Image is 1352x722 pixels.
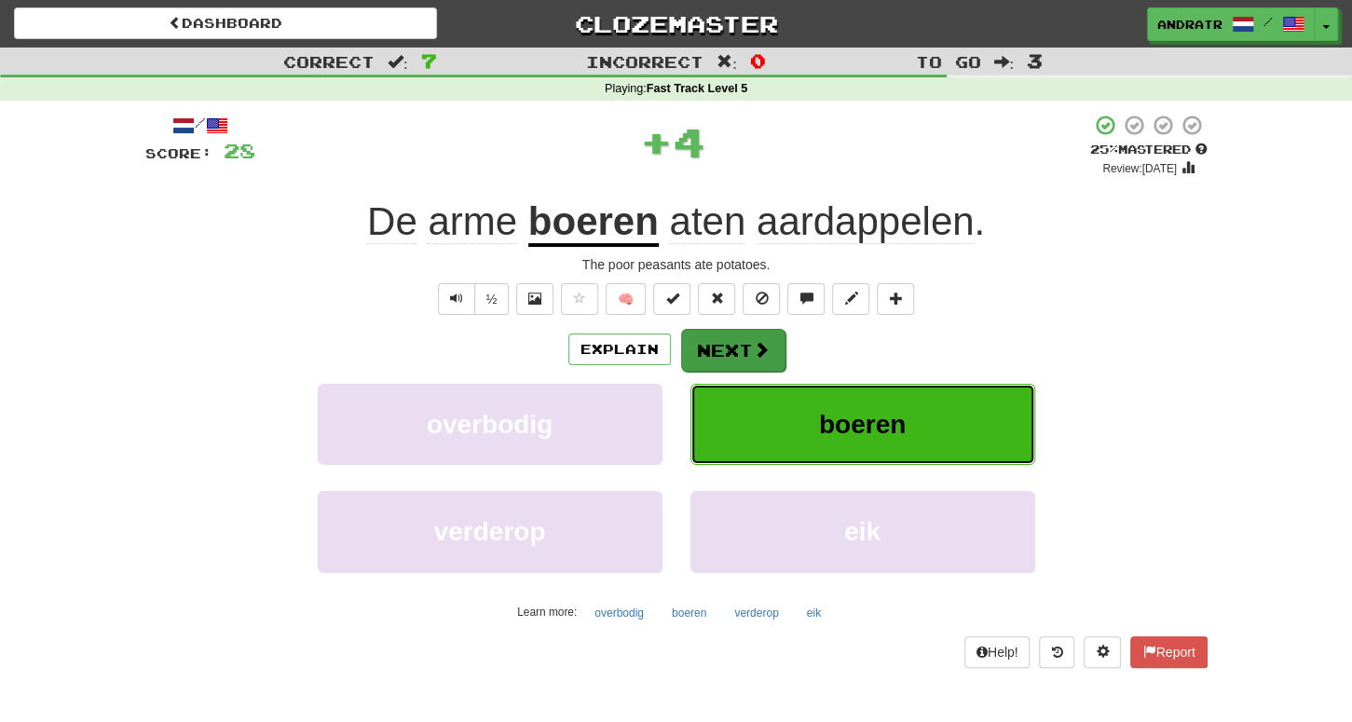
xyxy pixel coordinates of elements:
[568,334,671,365] button: Explain
[653,283,690,315] button: Set this sentence to 100% Mastered (alt+m)
[717,54,737,70] span: :
[584,599,654,627] button: overbodig
[964,636,1031,668] button: Help!
[318,384,662,465] button: overbodig
[516,283,553,315] button: Show image (alt+x)
[145,114,255,137] div: /
[647,82,748,95] strong: Fast Track Level 5
[787,283,825,315] button: Discuss sentence (alt+u)
[145,145,212,161] span: Score:
[757,199,975,244] span: aardappelen
[915,52,980,71] span: To go
[606,283,646,315] button: 🧠
[318,491,662,572] button: verderop
[750,49,766,72] span: 0
[438,283,475,315] button: Play sentence audio (ctl+space)
[367,199,417,244] span: De
[797,599,831,627] button: eik
[586,52,703,71] span: Incorrect
[388,54,408,70] span: :
[474,283,510,315] button: ½
[1263,15,1273,28] span: /
[743,283,780,315] button: Ignore sentence (alt+i)
[669,199,745,244] span: aten
[844,517,881,546] span: eik
[1090,142,1208,158] div: Mastered
[465,7,888,40] a: Clozemaster
[528,199,659,247] u: boeren
[427,410,553,439] span: overbodig
[434,283,510,315] div: Text-to-speech controls
[1039,636,1074,668] button: Round history (alt+y)
[673,118,705,165] span: 4
[224,139,255,162] span: 28
[690,384,1035,465] button: boeren
[1147,7,1315,41] a: andratr /
[662,599,717,627] button: boeren
[1130,636,1207,668] button: Report
[1090,142,1118,157] span: 25 %
[434,517,546,546] span: verderop
[1102,162,1177,175] small: Review: [DATE]
[14,7,437,39] a: Dashboard
[1027,49,1043,72] span: 3
[659,199,985,244] span: .
[681,329,785,372] button: Next
[819,410,906,439] span: boeren
[993,54,1014,70] span: :
[517,606,577,619] small: Learn more:
[283,52,375,71] span: Correct
[1157,16,1222,33] span: andratr
[832,283,869,315] button: Edit sentence (alt+d)
[698,283,735,315] button: Reset to 0% Mastered (alt+r)
[640,114,673,170] span: +
[690,491,1035,572] button: eik
[724,599,788,627] button: verderop
[145,255,1208,274] div: The poor peasants ate potatoes.
[428,199,517,244] span: arme
[421,49,437,72] span: 7
[877,283,914,315] button: Add to collection (alt+a)
[561,283,598,315] button: Favorite sentence (alt+f)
